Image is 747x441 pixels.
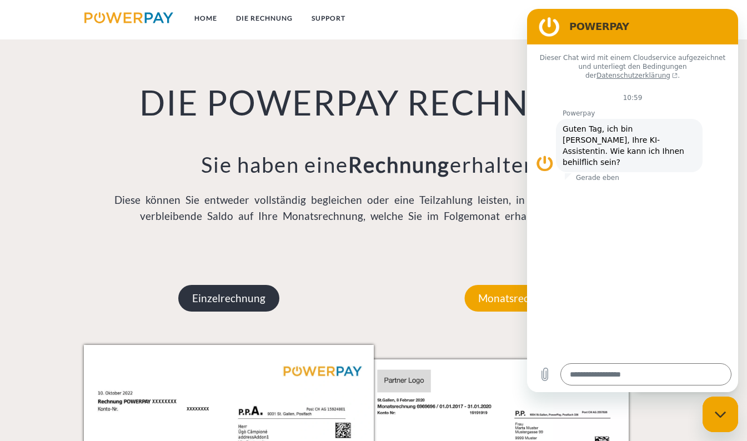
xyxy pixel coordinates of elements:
b: Rechnung [348,152,450,177]
a: DIE RECHNUNG [227,8,302,28]
a: SUPPORT [302,8,355,28]
img: logo-powerpay.svg [84,12,174,23]
iframe: Messaging-Fenster [527,9,738,392]
p: Monatsrechnung [464,285,573,312]
a: Home [185,8,227,28]
iframe: Schaltfläche zum Öffnen des Messaging-Fensters; Konversation läuft [703,397,738,432]
p: Einzelrechnung [178,285,279,312]
p: Diese können Sie entweder vollständig begleichen oder eine Teilzahlung leisten, in diesem Fall wi... [84,192,664,224]
h1: DIE POWERPAY RECHNUNG [84,82,664,124]
h3: Sie haben eine erhalten? [84,152,664,178]
a: agb [606,8,640,28]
